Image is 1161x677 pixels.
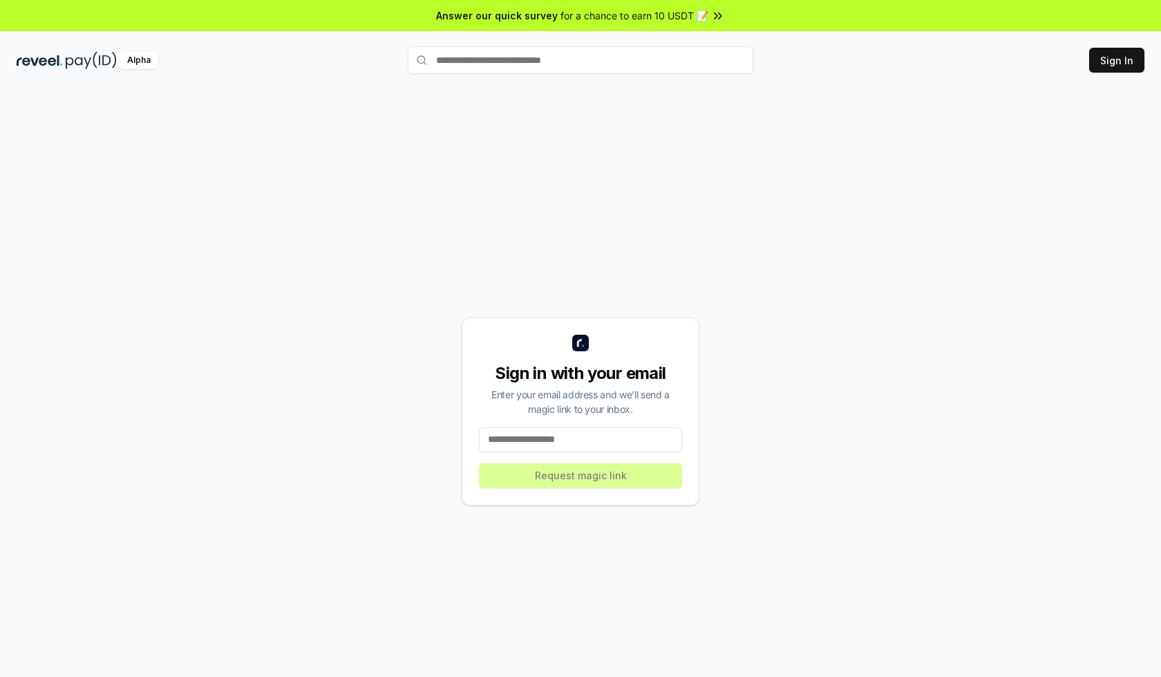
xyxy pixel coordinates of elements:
[17,52,63,69] img: reveel_dark
[66,52,117,69] img: pay_id
[1089,48,1144,73] button: Sign In
[436,8,558,23] span: Answer our quick survey
[479,387,682,416] div: Enter your email address and we’ll send a magic link to your inbox.
[120,52,158,69] div: Alpha
[479,362,682,384] div: Sign in with your email
[560,8,708,23] span: for a chance to earn 10 USDT 📝
[572,335,589,351] img: logo_small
